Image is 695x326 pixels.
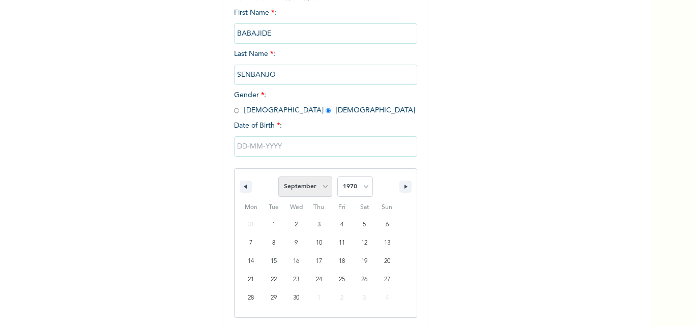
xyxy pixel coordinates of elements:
span: 8 [272,234,275,252]
button: 26 [353,271,376,289]
button: 15 [263,252,285,271]
button: 6 [375,216,398,234]
span: 30 [293,289,299,307]
button: 7 [240,234,263,252]
span: 17 [316,252,322,271]
span: 24 [316,271,322,289]
button: 20 [375,252,398,271]
span: 19 [361,252,367,271]
span: Gender : [DEMOGRAPHIC_DATA] [DEMOGRAPHIC_DATA] [234,92,415,114]
span: 27 [384,271,390,289]
span: Last Name : [234,50,417,78]
button: 23 [285,271,308,289]
span: 20 [384,252,390,271]
span: 14 [248,252,254,271]
span: 29 [271,289,277,307]
span: 7 [249,234,252,252]
span: 4 [340,216,343,234]
span: Wed [285,199,308,216]
span: 21 [248,271,254,289]
span: Thu [308,199,331,216]
span: 26 [361,271,367,289]
input: Enter your last name [234,65,417,85]
button: 21 [240,271,263,289]
span: 9 [295,234,298,252]
span: 25 [339,271,345,289]
button: 14 [240,252,263,271]
span: Sat [353,199,376,216]
button: 11 [330,234,353,252]
span: 18 [339,252,345,271]
button: 22 [263,271,285,289]
span: 3 [317,216,321,234]
span: 12 [361,234,367,252]
span: 6 [386,216,389,234]
button: 18 [330,252,353,271]
button: 5 [353,216,376,234]
button: 2 [285,216,308,234]
span: 16 [293,252,299,271]
span: 2 [295,216,298,234]
button: 3 [308,216,331,234]
span: 23 [293,271,299,289]
span: Tue [263,199,285,216]
span: Mon [240,199,263,216]
span: Date of Birth : [234,121,282,131]
button: 9 [285,234,308,252]
button: 24 [308,271,331,289]
input: Enter your first name [234,23,417,44]
button: 28 [240,289,263,307]
span: 22 [271,271,277,289]
button: 30 [285,289,308,307]
button: 25 [330,271,353,289]
button: 12 [353,234,376,252]
span: 28 [248,289,254,307]
button: 1 [263,216,285,234]
button: 4 [330,216,353,234]
span: 15 [271,252,277,271]
button: 29 [263,289,285,307]
button: 17 [308,252,331,271]
button: 8 [263,234,285,252]
span: 13 [384,234,390,252]
span: 5 [363,216,366,234]
span: 10 [316,234,322,252]
span: 1 [272,216,275,234]
span: 11 [339,234,345,252]
button: 19 [353,252,376,271]
span: Fri [330,199,353,216]
button: 13 [375,234,398,252]
button: 16 [285,252,308,271]
span: Sun [375,199,398,216]
span: First Name : [234,9,417,37]
button: 27 [375,271,398,289]
button: 10 [308,234,331,252]
input: DD-MM-YYYY [234,136,417,157]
